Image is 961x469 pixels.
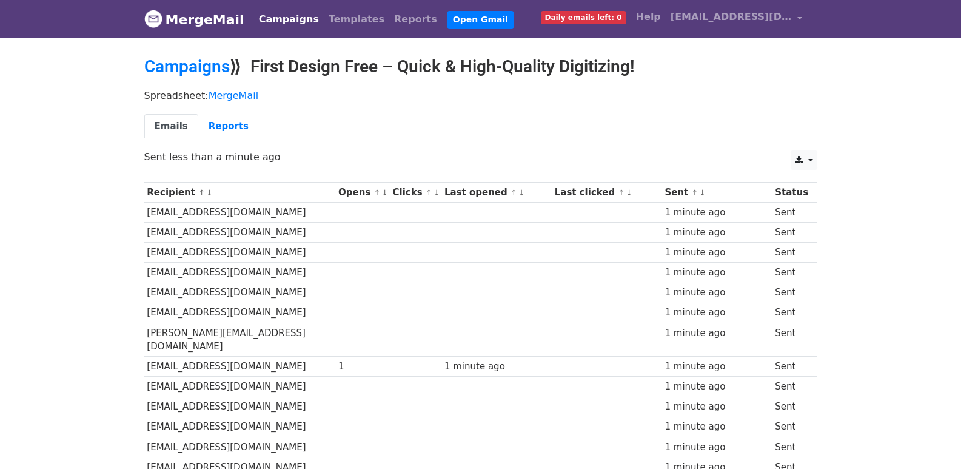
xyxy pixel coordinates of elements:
[447,11,514,29] a: Open Gmail
[665,420,769,434] div: 1 minute ago
[772,223,811,243] td: Sent
[338,360,387,374] div: 1
[144,150,817,163] p: Sent less than a minute ago
[518,188,525,197] a: ↓
[198,114,259,139] a: Reports
[772,357,811,377] td: Sent
[144,283,336,303] td: [EMAIL_ADDRESS][DOMAIN_NAME]
[434,188,440,197] a: ↓
[772,397,811,417] td: Sent
[772,183,811,203] th: Status
[206,188,213,197] a: ↓
[772,263,811,283] td: Sent
[665,266,769,280] div: 1 minute ago
[666,5,808,33] a: [EMAIL_ADDRESS][DOMAIN_NAME]
[626,188,632,197] a: ↓
[662,183,772,203] th: Sent
[665,226,769,240] div: 1 minute ago
[552,183,662,203] th: Last clicked
[144,183,336,203] th: Recipient
[144,10,162,28] img: MergeMail logo
[665,360,769,374] div: 1 minute ago
[665,400,769,414] div: 1 minute ago
[772,243,811,263] td: Sent
[390,183,441,203] th: Clicks
[144,114,198,139] a: Emails
[631,5,666,29] a: Help
[209,90,258,101] a: MergeMail
[254,7,324,32] a: Campaigns
[144,243,336,263] td: [EMAIL_ADDRESS][DOMAIN_NAME]
[699,188,706,197] a: ↓
[665,440,769,454] div: 1 minute ago
[772,303,811,323] td: Sent
[144,223,336,243] td: [EMAIL_ADDRESS][DOMAIN_NAME]
[144,417,336,437] td: [EMAIL_ADDRESS][DOMAIN_NAME]
[324,7,389,32] a: Templates
[144,89,817,102] p: Spreadsheet:
[144,56,230,76] a: Campaigns
[541,11,626,24] span: Daily emails left: 0
[381,188,388,197] a: ↓
[335,183,390,203] th: Opens
[665,380,769,394] div: 1 minute ago
[665,306,769,320] div: 1 minute ago
[144,397,336,417] td: [EMAIL_ADDRESS][DOMAIN_NAME]
[374,188,381,197] a: ↑
[144,357,336,377] td: [EMAIL_ADDRESS][DOMAIN_NAME]
[665,286,769,300] div: 1 minute ago
[441,183,552,203] th: Last opened
[618,188,625,197] a: ↑
[665,206,769,220] div: 1 minute ago
[444,360,549,374] div: 1 minute ago
[772,283,811,303] td: Sent
[144,303,336,323] td: [EMAIL_ADDRESS][DOMAIN_NAME]
[144,437,336,457] td: [EMAIL_ADDRESS][DOMAIN_NAME]
[665,326,769,340] div: 1 minute ago
[144,203,336,223] td: [EMAIL_ADDRESS][DOMAIN_NAME]
[772,377,811,397] td: Sent
[389,7,442,32] a: Reports
[426,188,432,197] a: ↑
[772,417,811,437] td: Sent
[671,10,792,24] span: [EMAIL_ADDRESS][DOMAIN_NAME]
[144,263,336,283] td: [EMAIL_ADDRESS][DOMAIN_NAME]
[198,188,205,197] a: ↑
[536,5,631,29] a: Daily emails left: 0
[511,188,517,197] a: ↑
[772,323,811,357] td: Sent
[665,246,769,260] div: 1 minute ago
[144,56,817,77] h2: ⟫ First Design Free – Quick & High-Quality Digitizing!
[692,188,698,197] a: ↑
[144,377,336,397] td: [EMAIL_ADDRESS][DOMAIN_NAME]
[772,203,811,223] td: Sent
[772,437,811,457] td: Sent
[144,7,244,32] a: MergeMail
[144,323,336,357] td: [PERSON_NAME][EMAIL_ADDRESS][DOMAIN_NAME]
